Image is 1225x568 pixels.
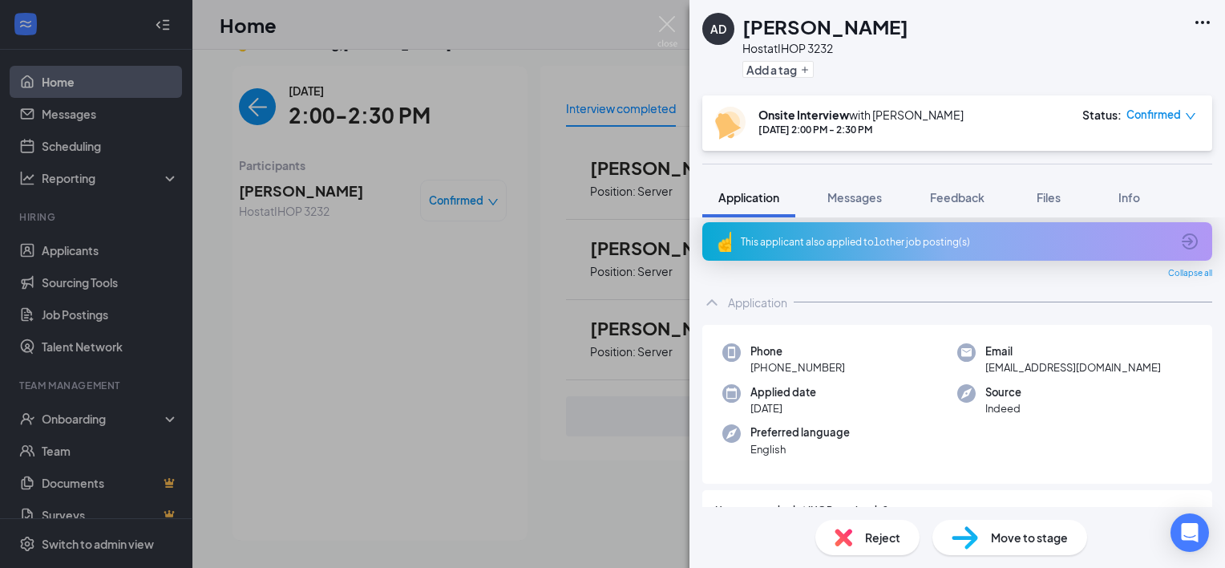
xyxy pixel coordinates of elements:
button: PlusAdd a tag [742,61,814,78]
span: Move to stage [991,529,1068,546]
span: [PHONE_NUMBER] [750,359,845,375]
span: Info [1118,190,1140,205]
span: Feedback [930,190,984,205]
svg: ChevronUp [702,293,722,312]
span: Preferred language [750,424,850,440]
svg: Plus [800,65,810,75]
span: Messages [827,190,882,205]
span: down [1185,111,1196,122]
span: Applied date [750,384,816,400]
span: Email [985,343,1161,359]
span: Source [985,384,1021,400]
span: Reject [865,529,900,546]
svg: Ellipses [1193,13,1212,32]
span: Indeed [985,400,1021,416]
span: Have you worked at IHOP previously? [715,503,888,518]
div: [DATE] 2:00 PM - 2:30 PM [758,123,964,136]
div: This applicant also applied to 1 other job posting(s) [741,235,1170,249]
span: Application [718,190,779,205]
span: English [750,441,850,457]
div: Host at IHOP 3232 [742,40,908,56]
div: Application [728,294,787,310]
svg: ArrowCircle [1180,232,1199,251]
span: Confirmed [1126,107,1181,123]
div: AD [710,21,726,37]
span: Files [1037,190,1061,205]
span: [DATE] [750,400,816,416]
div: Open Intercom Messenger [1170,513,1209,552]
span: Phone [750,343,845,359]
div: with [PERSON_NAME] [758,107,964,123]
h1: [PERSON_NAME] [742,13,908,40]
span: [EMAIL_ADDRESS][DOMAIN_NAME] [985,359,1161,375]
b: Onsite Interview [758,108,849,122]
div: Status : [1082,107,1122,123]
span: Collapse all [1168,267,1212,280]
